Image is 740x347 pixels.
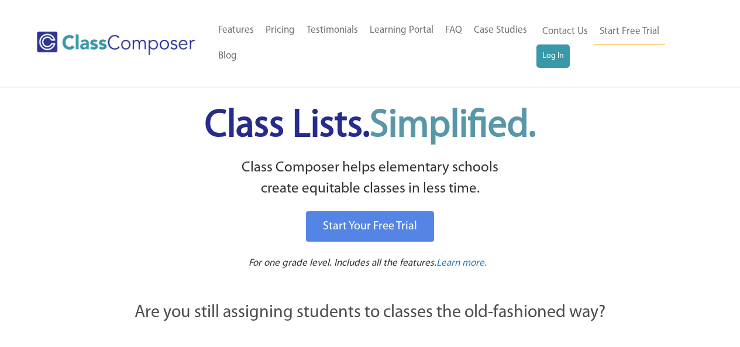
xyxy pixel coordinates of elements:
[37,32,195,55] img: Class Composer
[436,256,487,271] a: Learn more.
[536,19,594,44] a: Contact Us
[436,258,487,268] span: Learn more.
[212,43,243,69] a: Blog
[370,107,536,145] span: Simplified.
[306,211,434,242] a: Start Your Free Trial
[72,300,669,326] p: Are you still assigning students to classes the old-fashioned way?
[439,18,468,43] a: FAQ
[323,221,417,232] span: Start Your Free Trial
[70,157,670,200] p: Class Composer helps elementary schools create equitable classes in less time.
[468,18,533,43] a: Case Studies
[260,18,301,43] a: Pricing
[594,19,665,45] a: Start Free Trial
[205,107,536,145] span: Class Lists.
[301,18,364,43] a: Testimonials
[536,19,694,68] nav: Header Menu
[364,18,439,43] a: Learning Portal
[212,18,260,43] a: Features
[249,258,436,268] span: For one grade level. Includes all the features.
[212,18,536,69] nav: Header Menu
[536,44,570,68] a: Log In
